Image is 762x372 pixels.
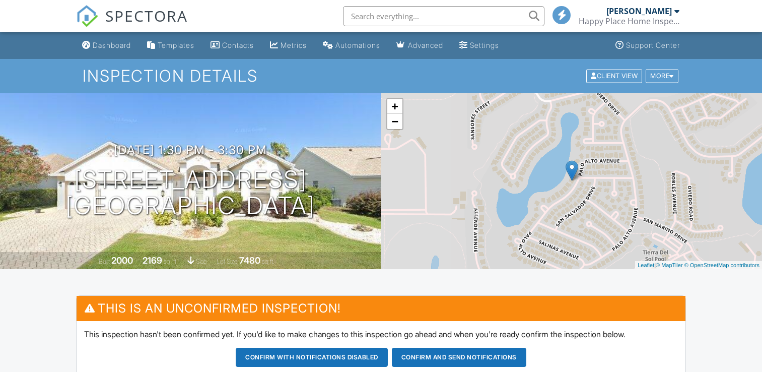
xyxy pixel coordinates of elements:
div: Contacts [222,41,254,49]
div: 2169 [143,255,162,266]
button: Confirm and send notifications [392,348,526,367]
a: Support Center [611,36,684,55]
h3: This is an Unconfirmed Inspection! [77,296,685,321]
div: More [646,69,678,83]
h1: [STREET_ADDRESS] [GEOGRAPHIC_DATA] [65,166,315,220]
a: SPECTORA [76,14,188,35]
a: Zoom out [387,114,402,129]
div: Client View [586,69,642,83]
span: Lot Size [217,258,238,265]
div: Dashboard [93,41,131,49]
span: sq.ft. [262,258,274,265]
h1: Inspection Details [83,67,679,85]
div: [PERSON_NAME] [606,6,672,16]
div: | [635,261,762,270]
button: Confirm with notifications disabled [236,348,388,367]
span: slab [196,258,207,265]
a: Metrics [266,36,311,55]
a: Advanced [392,36,447,55]
div: 2000 [111,255,133,266]
a: Settings [455,36,503,55]
div: Advanced [408,41,443,49]
span: sq. ft. [164,258,178,265]
p: This inspection hasn't been confirmed yet. If you'd like to make changes to this inspection go ah... [84,329,677,340]
a: Automations (Basic) [319,36,384,55]
img: The Best Home Inspection Software - Spectora [76,5,98,27]
span: Built [99,258,110,265]
a: © OpenStreetMap contributors [684,262,759,268]
a: Leaflet [638,262,654,268]
input: Search everything... [343,6,544,26]
div: Settings [470,41,499,49]
div: Templates [158,41,194,49]
a: Templates [143,36,198,55]
a: Dashboard [78,36,135,55]
div: Happy Place Home Inspections [579,16,679,26]
a: © MapTiler [656,262,683,268]
a: Zoom in [387,99,402,114]
h3: [DATE] 1:30 pm - 3:30 pm [114,143,267,157]
a: Client View [585,72,645,79]
div: Support Center [626,41,680,49]
a: Contacts [206,36,258,55]
div: 7480 [239,255,260,266]
div: Automations [335,41,380,49]
div: Metrics [281,41,307,49]
span: SPECTORA [105,5,188,26]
